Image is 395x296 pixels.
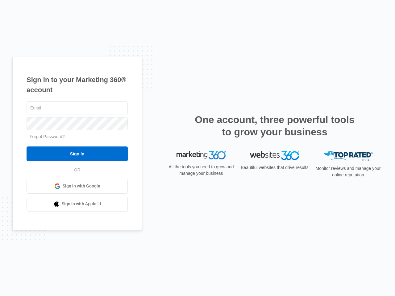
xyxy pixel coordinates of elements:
[27,179,128,194] a: Sign in with Google
[167,164,236,177] p: All the tools you need to grow and manage your business
[314,165,383,178] p: Monitor reviews and manage your online reputation
[62,201,101,207] span: Sign in with Apple Id
[27,197,128,212] a: Sign in with Apple Id
[27,75,128,95] h1: Sign in to your Marketing 360® account
[27,146,128,161] input: Sign In
[193,113,356,138] h2: One account, three powerful tools to grow your business
[240,164,309,171] p: Beautiful websites that drive results
[323,151,373,161] img: Top Rated Local
[70,167,85,173] span: OR
[30,134,65,139] a: Forgot Password?
[27,101,128,114] input: Email
[250,151,299,160] img: Websites 360
[63,183,100,189] span: Sign in with Google
[177,151,226,160] img: Marketing 360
